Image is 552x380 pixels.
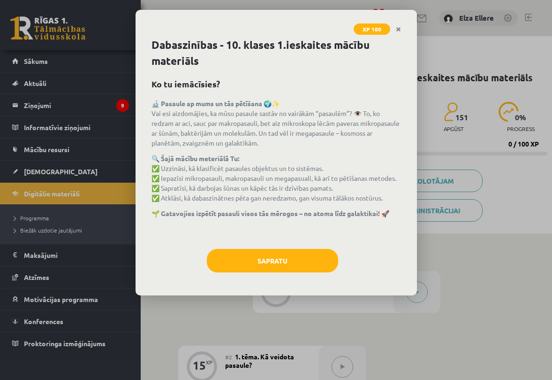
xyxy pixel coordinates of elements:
[151,99,401,148] p: Vai esi aizdomājies, ka mūsu pasaule sastāv no vairākām “pasaulēm”? 👁️ To, ko redzam ar aci, sauc...
[354,23,390,35] span: XP 100
[207,249,338,272] button: Sapratu
[151,99,280,108] strong: 🔬 Pasaule ap mums un tās pētīšana 🌍✨
[151,154,401,203] p: ✅ Uzzināsi, kā klasificēt pasaules objektus un to sistēmas. ✅ Iepazīsi mikropasauli, makropasauli...
[390,20,407,39] a: Close
[151,154,239,163] strong: 🔍 Šajā mācību meteriālā Tu:
[151,37,401,69] h1: Dabaszinības - 10. klases 1.ieskaites mācību materiāls
[151,78,401,90] h2: Ko tu iemācīsies?
[151,209,389,217] strong: 🌱 Gatavojies izpētīt pasauli visos tās mērogos – no atoma līdz galaktikai! 🚀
